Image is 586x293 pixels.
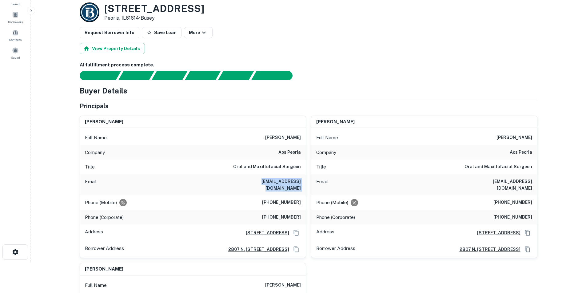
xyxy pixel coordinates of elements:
p: Company [85,149,105,156]
span: Borrowers [8,19,23,24]
h6: [PERSON_NAME] [316,118,355,125]
h6: [PERSON_NAME] [265,134,301,141]
span: Saved [11,55,20,60]
p: Phone (Mobile) [85,199,117,206]
button: View Property Details [80,43,145,54]
p: Email [85,178,97,192]
div: Your request is received and processing... [118,71,154,80]
h5: Principals [80,101,109,111]
p: Phone (Corporate) [85,214,124,221]
a: Busey [141,15,155,21]
button: Copy Address [523,245,532,254]
h6: [EMAIL_ADDRESS][DOMAIN_NAME] [458,178,532,192]
p: Full Name [316,134,338,141]
div: Sending borrower request to AI... [72,71,118,80]
p: Company [316,149,336,156]
h6: Oral and Maxillofacial Surgeon [233,163,301,171]
h6: [PERSON_NAME] [496,134,532,141]
button: More [184,27,213,38]
h6: [PHONE_NUMBER] [493,214,532,221]
p: Borrower Address [85,245,124,254]
a: [STREET_ADDRESS] [241,229,289,236]
button: Copy Address [523,228,532,237]
h6: Oral and Maxillofacial Surgeon [464,163,532,171]
a: 2807 n. [STREET_ADDRESS] [223,246,289,253]
a: Borrowers [2,9,29,26]
p: Peoria, IL61614 • [104,14,204,22]
h6: [PHONE_NUMBER] [493,199,532,206]
div: AI fulfillment process complete. [251,71,300,80]
h6: AI fulfillment process complete. [80,61,537,69]
h6: [PERSON_NAME] [85,266,123,273]
button: Copy Address [292,228,301,237]
button: Save Loan [142,27,181,38]
p: Phone (Mobile) [316,199,348,206]
h6: [EMAIL_ADDRESS][DOMAIN_NAME] [227,178,301,192]
p: Title [85,163,95,171]
p: Address [85,228,103,237]
h4: Buyer Details [80,85,127,96]
h3: [STREET_ADDRESS] [104,3,204,14]
h6: aos peoria [510,149,532,156]
a: Contacts [2,27,29,43]
a: Saved [2,45,29,61]
h6: [PHONE_NUMBER] [262,199,301,206]
p: Full Name [85,282,107,289]
iframe: Chat Widget [555,244,586,273]
p: Address [316,228,334,237]
p: Title [316,163,326,171]
button: Copy Address [292,245,301,254]
h6: [PHONE_NUMBER] [262,214,301,221]
p: Full Name [85,134,107,141]
span: Search [10,2,21,6]
div: Requests to not be contacted at this number [351,199,358,206]
div: Requests to not be contacted at this number [119,199,127,206]
p: Borrower Address [316,245,355,254]
a: 2807 n. [STREET_ADDRESS] [455,246,520,253]
a: [STREET_ADDRESS] [472,229,520,236]
h6: [PERSON_NAME] [85,118,123,125]
p: Phone (Corporate) [316,214,355,221]
div: Principals found, still searching for contact information. This may take time... [218,71,254,80]
div: Principals found, AI now looking for contact information... [185,71,221,80]
h6: [PERSON_NAME] [265,282,301,289]
div: Documents found, AI parsing details... [151,71,187,80]
span: Contacts [9,37,22,42]
p: Email [316,178,328,192]
h6: aos peoria [278,149,301,156]
button: Request Borrower Info [80,27,139,38]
